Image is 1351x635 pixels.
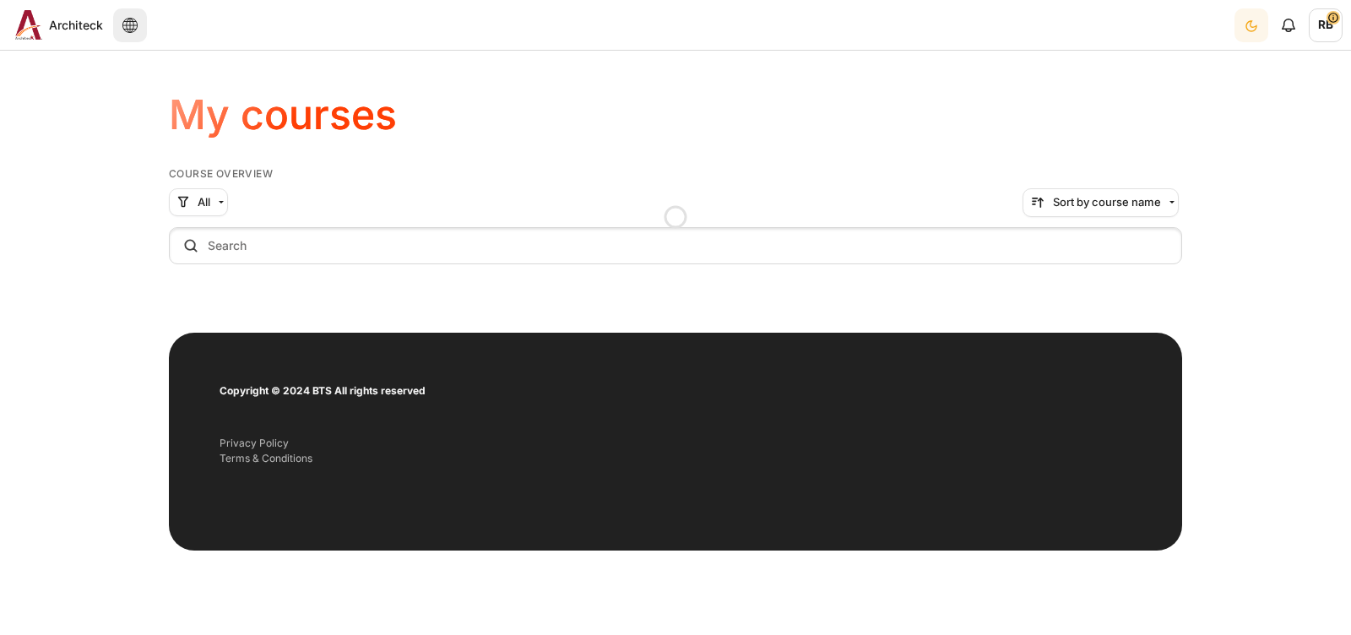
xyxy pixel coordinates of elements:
div: Dark Mode [1236,8,1267,42]
span: Architeck [49,16,103,34]
div: Course overview controls [169,188,1182,268]
strong: Copyright © 2024 BTS All rights reserved [220,384,426,397]
div: Show notification window with no new notifications [1272,8,1305,42]
button: Grouping drop-down menu [169,188,228,217]
span: Sort by course name [1053,194,1161,211]
h5: Course overview [169,167,1182,181]
img: Architeck [15,10,42,40]
span: RB [1309,8,1343,42]
a: Architeck Architeck [8,10,103,40]
button: Light Mode Dark Mode [1234,8,1268,42]
a: Privacy Policy [220,437,289,449]
button: Sorting drop-down menu [1023,188,1179,217]
h1: My courses [169,89,397,141]
input: Search [169,227,1182,264]
a: User menu [1309,8,1343,42]
button: Languages [113,8,147,42]
span: All [198,194,210,211]
a: Terms & Conditions [220,452,312,464]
